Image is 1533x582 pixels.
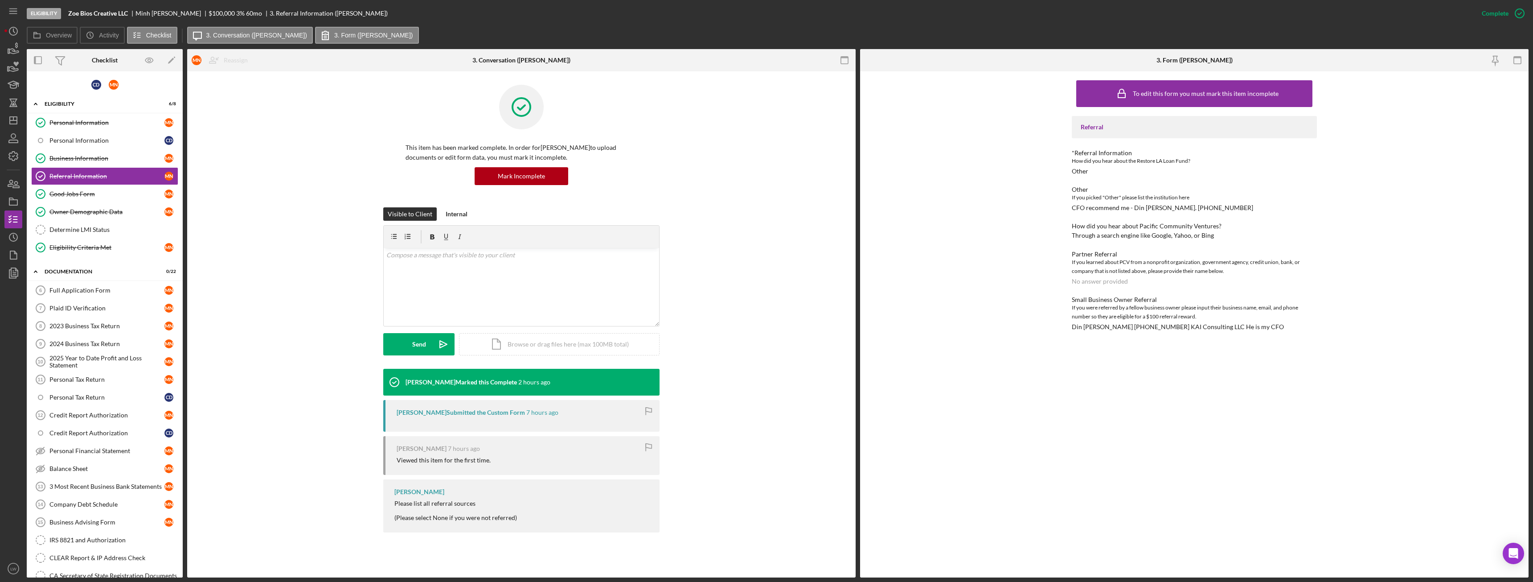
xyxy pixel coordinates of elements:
[1072,251,1317,258] div: Partner Referral
[388,207,432,221] div: Visible to Client
[31,406,178,424] a: 12Credit Report AuthorizationMN
[91,80,101,90] div: C D
[164,429,173,438] div: C D
[49,173,164,180] div: Referral Information
[1081,124,1308,131] div: Referral
[1072,204,1253,211] div: CFO recommend me - Din [PERSON_NAME]. [PHONE_NUMBER]
[39,341,42,347] tspan: 9
[99,32,119,39] label: Activity
[334,32,413,39] label: 3. Form ([PERSON_NAME])
[394,500,517,507] div: Please list all referral sources
[394,514,517,521] div: (Please select None if you were not referred)
[164,207,173,216] div: M N
[49,465,164,472] div: Balance Sheet
[4,560,22,578] button: LW
[187,51,257,69] button: MNReassign
[164,500,173,509] div: M N
[1072,278,1128,285] div: No answer provided
[31,353,178,371] a: 102025 Year to Date Profit and Loss StatementMN
[164,393,173,402] div: C D
[49,190,164,198] div: Good Jobs Form
[164,190,173,198] div: M N
[1072,168,1088,175] div: Other
[1156,57,1233,64] div: 3. Form ([PERSON_NAME])
[1072,186,1317,193] div: Other
[164,286,173,295] div: M N
[164,118,173,127] div: M N
[206,32,307,39] label: 3. Conversation ([PERSON_NAME])
[164,357,173,366] div: M N
[49,501,164,508] div: Company Debt Schedule
[49,305,164,312] div: Plaid ID Verification
[164,482,173,491] div: M N
[31,132,178,149] a: Personal InformationCD
[164,411,173,420] div: M N
[1072,232,1214,239] div: Through a search engine like Google, Yahoo, or Bing
[164,154,173,163] div: M N
[160,269,176,274] div: 0 / 22
[397,445,447,452] div: [PERSON_NAME]
[1072,223,1317,230] div: How did you hear about Pacific Community Ventures?
[31,424,178,442] a: Credit Report AuthorizationCD
[406,379,517,386] div: [PERSON_NAME] Marked this Complete
[224,51,248,69] div: Reassign
[31,531,178,549] a: IRS 8821 and Authorization
[164,136,173,145] div: C D
[37,520,43,525] tspan: 15
[49,519,164,526] div: Business Advising Form
[49,554,178,561] div: CLEAR Report & IP Address Check
[441,207,472,221] button: Internal
[31,299,178,317] a: 7Plaid ID VerificationMN
[246,10,262,17] div: 60 mo
[448,445,480,452] time: 2025-10-14 13:58
[27,27,78,44] button: Overview
[39,305,42,311] tspan: 7
[49,340,164,347] div: 2024 Business Tax Return
[31,371,178,388] a: 11Personal Tax ReturnMN
[49,226,178,233] div: Determine LMI Status
[27,8,61,19] div: Eligibility
[37,377,43,382] tspan: 11
[164,304,173,313] div: M N
[1503,543,1524,564] div: Open Intercom Messenger
[68,10,128,17] b: Zoe Bios Creative LLC
[49,537,178,544] div: IRS 8821 and Authorization
[135,10,209,17] div: Minh [PERSON_NAME]
[49,412,164,419] div: Credit Report Authorization
[10,566,17,571] text: LW
[37,413,43,418] tspan: 12
[49,394,164,401] div: Personal Tax Return
[80,27,124,44] button: Activity
[49,483,164,490] div: 3 Most Recent Business Bank Statements
[187,27,313,44] button: 3. Conversation ([PERSON_NAME])
[472,57,570,64] div: 3. Conversation ([PERSON_NAME])
[31,549,178,567] a: CLEAR Report & IP Address Check
[164,464,173,473] div: M N
[49,137,164,144] div: Personal Information
[270,10,388,17] div: 3. Referral Information ([PERSON_NAME])
[31,221,178,239] a: Determine LMI Status
[109,80,119,90] div: M N
[49,244,164,251] div: Eligibility Criteria Met
[49,355,164,369] div: 2025 Year to Date Profit and Loss Statement
[1072,157,1317,165] div: How did you hear about the Restore LA Loan Fund?
[49,572,178,579] div: CA Secretary of State Registration Documents
[39,323,42,329] tspan: 8
[1072,296,1317,303] div: Small Business Owner Referral
[31,167,178,185] a: Referral InformationMN
[1473,4,1529,22] button: Complete
[446,207,467,221] div: Internal
[49,287,164,294] div: Full Application Form
[39,288,42,293] tspan: 6
[31,442,178,460] a: Personal Financial StatementMN
[31,203,178,221] a: Owner Demographic DataMN
[49,208,164,215] div: Owner Demographic Data
[164,375,173,384] div: M N
[37,502,43,507] tspan: 14
[46,32,72,39] label: Overview
[315,27,419,44] button: 3. Form ([PERSON_NAME])
[1072,193,1317,202] div: If you picked "Other" please list the institution here
[192,55,201,65] div: M N
[127,27,177,44] button: Checklist
[397,457,491,464] div: Viewed this item for the first time.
